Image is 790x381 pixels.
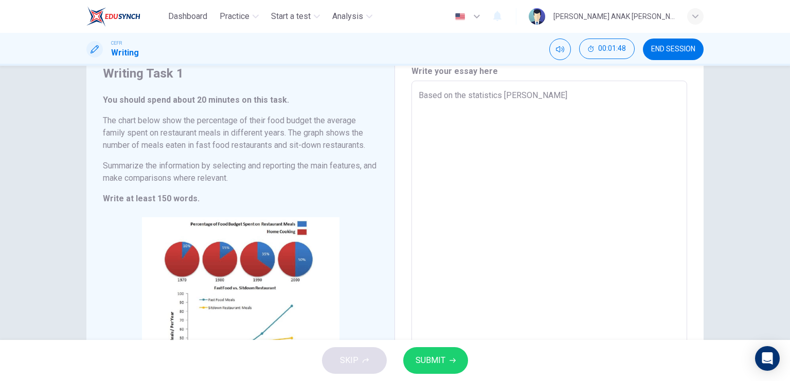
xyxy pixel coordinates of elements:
[332,10,363,23] span: Analysis
[103,94,378,106] h6: You should spend about 20 minutes on this task.
[549,39,571,60] div: Mute
[168,10,207,23] span: Dashboard
[529,8,545,25] img: Profile picture
[267,7,324,26] button: Start a test
[111,40,122,47] span: CEFR
[411,65,687,78] h6: Write your essay here
[86,6,140,27] img: EduSynch logo
[579,39,635,59] button: 00:01:48
[553,10,675,23] div: [PERSON_NAME] ANAK [PERSON_NAME]
[216,7,263,26] button: Practice
[103,65,378,82] h4: Writing Task 1
[220,10,249,23] span: Practice
[651,45,695,53] span: END SESSION
[271,10,311,23] span: Start a test
[111,47,139,59] h1: Writing
[403,347,468,374] button: SUBMIT
[416,353,445,368] span: SUBMIT
[103,115,378,151] h6: The chart below show the percentage of their food budget the average family spent on restaurant m...
[103,160,378,184] h6: Summarize the information by selecting and reporting the main features, and make comparisons wher...
[755,346,780,371] div: Open Intercom Messenger
[579,39,635,60] div: Hide
[643,39,704,60] button: END SESSION
[328,7,376,26] button: Analysis
[86,6,164,27] a: EduSynch logo
[164,7,211,26] button: Dashboard
[103,194,200,203] strong: Write at least 150 words.
[454,13,466,21] img: en
[598,45,626,53] span: 00:01:48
